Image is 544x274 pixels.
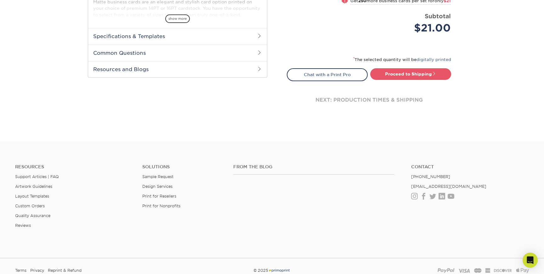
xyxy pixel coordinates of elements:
small: The selected quantity will be [353,57,451,62]
a: Custom Orders [15,204,45,208]
a: Print for Nonprofits [142,204,180,208]
a: Contact [411,164,529,170]
a: [EMAIL_ADDRESS][DOMAIN_NAME] [411,184,486,189]
a: Proceed to Shipping [370,68,451,80]
a: Quality Assurance [15,213,50,218]
h4: Resources [15,164,133,170]
h2: Resources and Blogs [88,61,267,77]
h2: Common Questions [88,45,267,61]
a: Chat with a Print Pro [287,68,368,81]
h4: Solutions [142,164,224,170]
div: next: production times & shipping [287,81,451,119]
a: Print for Resellers [142,194,176,199]
a: Support Articles | FAQ [15,174,59,179]
div: Open Intercom Messenger [523,253,538,268]
span: show more [165,14,190,23]
a: Design Services [142,184,173,189]
a: Layout Templates [15,194,49,199]
a: [PHONE_NUMBER] [411,174,450,179]
div: $21.00 [374,20,451,36]
a: Reviews [15,223,31,228]
a: digitally printed [416,57,451,62]
h2: Specifications & Templates [88,28,267,44]
a: Sample Request [142,174,173,179]
h4: From the Blog [233,164,394,170]
strong: Subtotal [425,13,451,20]
img: Primoprint [268,268,290,273]
a: Artwork Guidelines [15,184,52,189]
